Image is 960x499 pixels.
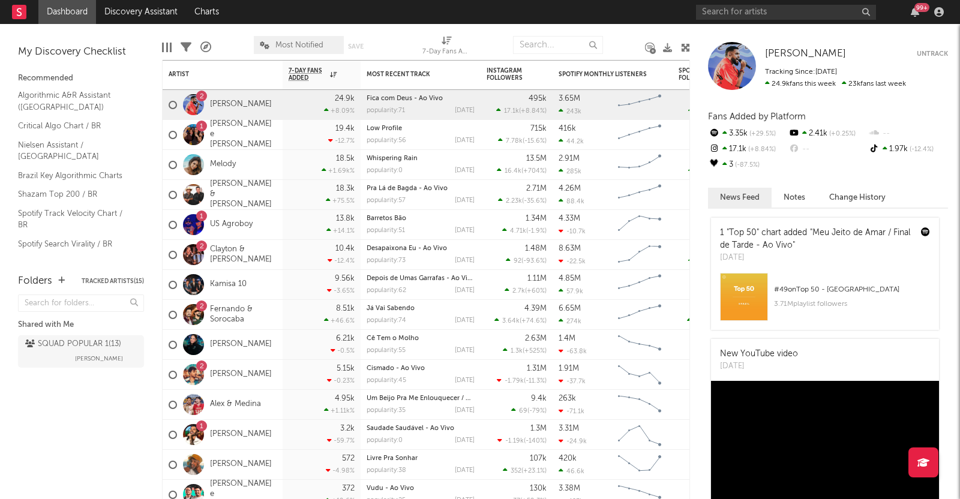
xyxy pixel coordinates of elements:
[327,377,355,384] div: -0.23 %
[367,95,475,102] div: Fica com Deus - Ao Vivo
[526,378,545,384] span: -11.3 %
[502,318,520,324] span: 3.64k
[367,245,475,252] div: Desapaixona Eu - Ao Vivo
[367,287,406,294] div: popularity: 62
[367,455,475,462] div: Livre Pra Sonhar
[613,390,667,420] svg: Chart title
[18,188,132,201] a: Shazam Top 200 / BR
[788,142,868,157] div: --
[559,485,580,492] div: 3.38M
[337,365,355,372] div: 5.15k
[210,100,272,110] a: [PERSON_NAME]
[327,287,355,294] div: -3.65 %
[335,395,355,402] div: 4.95k
[367,275,475,282] a: Depois de Umas Garrafas - Ao Vivo
[511,348,523,354] span: 1.3k
[708,157,788,173] div: 3
[367,395,565,402] a: Um Beijo Pra Me Enlouquecer / Deixei de Ser Cowboy - Ao Vivo
[18,119,132,133] a: Critical Algo Chart / BR
[559,155,580,163] div: 2.91M
[18,139,132,163] a: Nielsen Assistant / [GEOGRAPHIC_DATA]
[708,188,772,208] button: News Feed
[210,429,272,440] a: [PERSON_NAME]
[505,438,524,444] span: -1.19k
[523,468,545,474] span: +23.1 %
[559,437,587,445] div: -24.9k
[455,347,475,354] div: [DATE]
[335,125,355,133] div: 19.4k
[765,68,837,76] span: Tracking Since: [DATE]
[336,215,355,223] div: 13.8k
[367,335,475,342] div: Cê Tem o Molho
[613,150,667,180] svg: Chart title
[210,220,253,230] a: US Agroboy
[342,485,355,492] div: 372
[523,168,545,175] span: +704 %
[524,305,547,312] div: 4.39M
[75,351,123,366] span: [PERSON_NAME]
[367,197,406,204] div: popularity: 57
[748,131,776,137] span: +29.5 %
[720,360,798,372] div: [DATE]
[336,185,355,193] div: 18.3k
[367,257,406,264] div: popularity: 73
[367,95,443,102] a: Fica com Deus - Ao Vivo
[559,335,575,342] div: 1.4M
[162,30,172,65] div: Edit Columns
[169,71,259,78] div: Artist
[502,227,547,235] div: ( )
[18,274,52,288] div: Folders
[527,275,547,282] div: 1.11M
[559,185,581,193] div: 4.26M
[422,45,470,59] div: 7-Day Fans Added (7-Day Fans Added)
[367,155,418,162] a: Whispering Rain
[765,80,906,88] span: 23k fans last week
[422,30,470,65] div: 7-Day Fans Added (7-Day Fans Added)
[526,215,547,223] div: 1.34M
[498,197,547,205] div: ( )
[788,126,868,142] div: 2.41k
[525,245,547,252] div: 1.48M
[455,167,475,174] div: [DATE]
[367,305,475,312] div: Já Vai Sabendo
[367,215,406,222] a: Barretos Bão
[746,146,776,153] span: +8.84 %
[511,468,521,474] span: 352
[367,455,418,462] a: Livre Pra Sonhar
[506,138,523,145] span: 7.78k
[506,257,547,264] div: ( )
[494,317,547,324] div: ( )
[504,108,519,115] span: 17.1k
[512,288,525,294] span: 2.7k
[559,317,581,325] div: 274k
[335,245,355,252] div: 10.4k
[367,365,425,372] a: Cismado - Ao Vivo
[497,377,547,384] div: ( )
[367,437,403,444] div: popularity: 0
[917,48,948,60] button: Untrack
[529,95,547,103] div: 495k
[289,67,327,82] span: 7-Day Fans Added
[18,318,144,332] div: Shared with Me
[720,227,912,252] div: 1 "Top 50" chart added
[210,245,277,265] a: Clayton & [PERSON_NAME]
[210,369,272,380] a: [PERSON_NAME]
[18,335,144,368] a: SQUAD POPULAR 1(13)[PERSON_NAME]
[18,45,144,59] div: My Discovery Checklist
[487,67,529,82] div: Instagram Followers
[559,287,583,295] div: 57.9k
[708,142,788,157] div: 17.1k
[18,238,132,251] a: Spotify Search Virality / BR
[367,425,454,432] a: Saudade Saudável - Ao Vivo
[367,335,419,342] a: Cê Tem o Molho
[708,112,806,121] span: Fans Added by Platform
[613,120,667,150] svg: Chart title
[455,467,475,474] div: [DATE]
[328,257,355,264] div: -12.4 %
[559,245,581,252] div: 8.63M
[827,131,856,137] span: +0.25 %
[914,3,929,12] div: 99 +
[336,155,355,163] div: 18.5k
[530,455,547,462] div: 107k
